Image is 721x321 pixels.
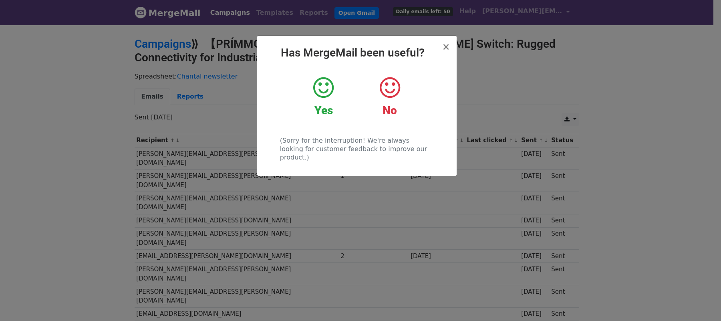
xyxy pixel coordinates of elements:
[296,76,350,117] a: Yes
[383,104,397,117] strong: No
[264,46,450,60] h2: Has MergeMail been useful?
[442,41,450,52] span: ×
[442,42,450,52] button: Close
[363,76,417,117] a: No
[280,136,433,162] p: (Sorry for the interruption! We're always looking for customer feedback to improve our product.)
[314,104,333,117] strong: Yes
